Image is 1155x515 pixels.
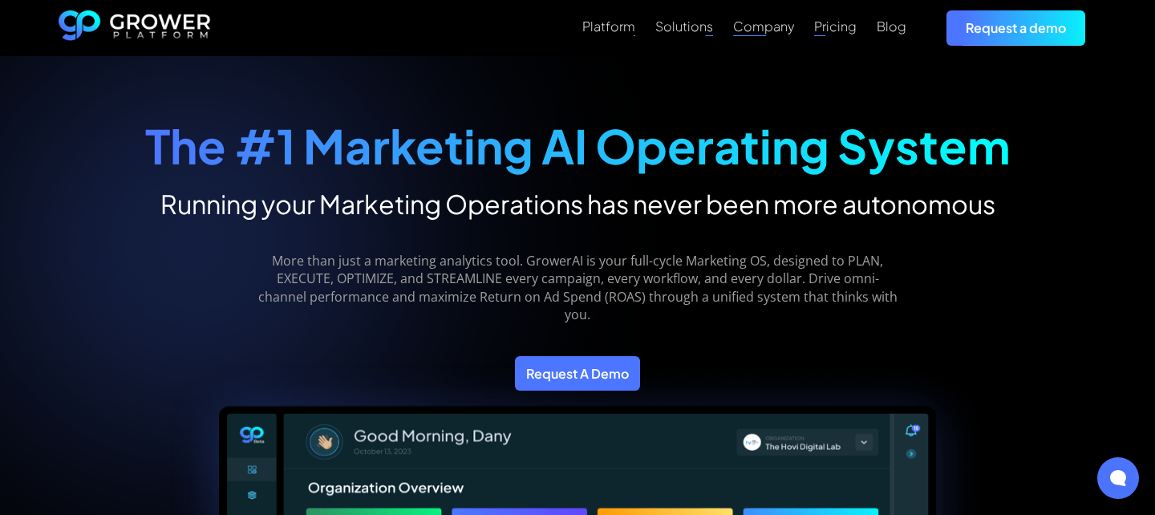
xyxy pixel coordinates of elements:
a: Blog [877,17,906,36]
strong: The #1 Marketing AI Operating System [145,116,1011,175]
a: Solutions [655,17,713,36]
div: Company [733,18,794,34]
p: More than just a marketing analytics tool. GrowerAI is your full-cycle Marketing OS, designed to ... [256,252,900,324]
h2: Running your Marketing Operations has never been more autonomous [145,188,1011,220]
div: Blog [877,18,906,34]
a: Request A Demo [515,356,640,391]
a: Pricing [814,17,857,36]
div: Platform [582,18,635,34]
div: Pricing [814,18,857,34]
a: Platform [582,17,635,36]
a: Request a demo [946,10,1085,45]
a: Company [733,17,794,36]
a: home [59,10,211,46]
div: Solutions [655,18,713,34]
